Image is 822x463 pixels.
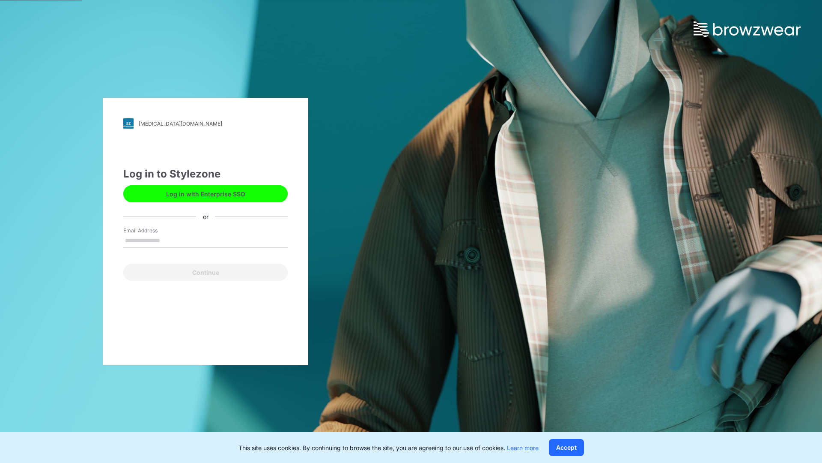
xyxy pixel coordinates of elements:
[123,166,288,182] div: Log in to Stylezone
[694,21,801,37] img: browzwear-logo.73288ffb.svg
[139,120,222,127] div: [MEDICAL_DATA][DOMAIN_NAME]
[123,118,134,129] img: svg+xml;base64,PHN2ZyB3aWR0aD0iMjgiIGhlaWdodD0iMjgiIHZpZXdCb3g9IjAgMCAyOCAyOCIgZmlsbD0ibm9uZSIgeG...
[123,227,183,235] label: Email Address
[123,185,288,202] button: Log in with Enterprise SSO
[196,212,215,221] div: or
[123,118,288,129] a: [MEDICAL_DATA][DOMAIN_NAME]
[507,444,539,451] a: Learn more
[238,443,539,452] p: This site uses cookies. By continuing to browse the site, you are agreeing to our use of cookies.
[549,439,584,456] button: Accept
